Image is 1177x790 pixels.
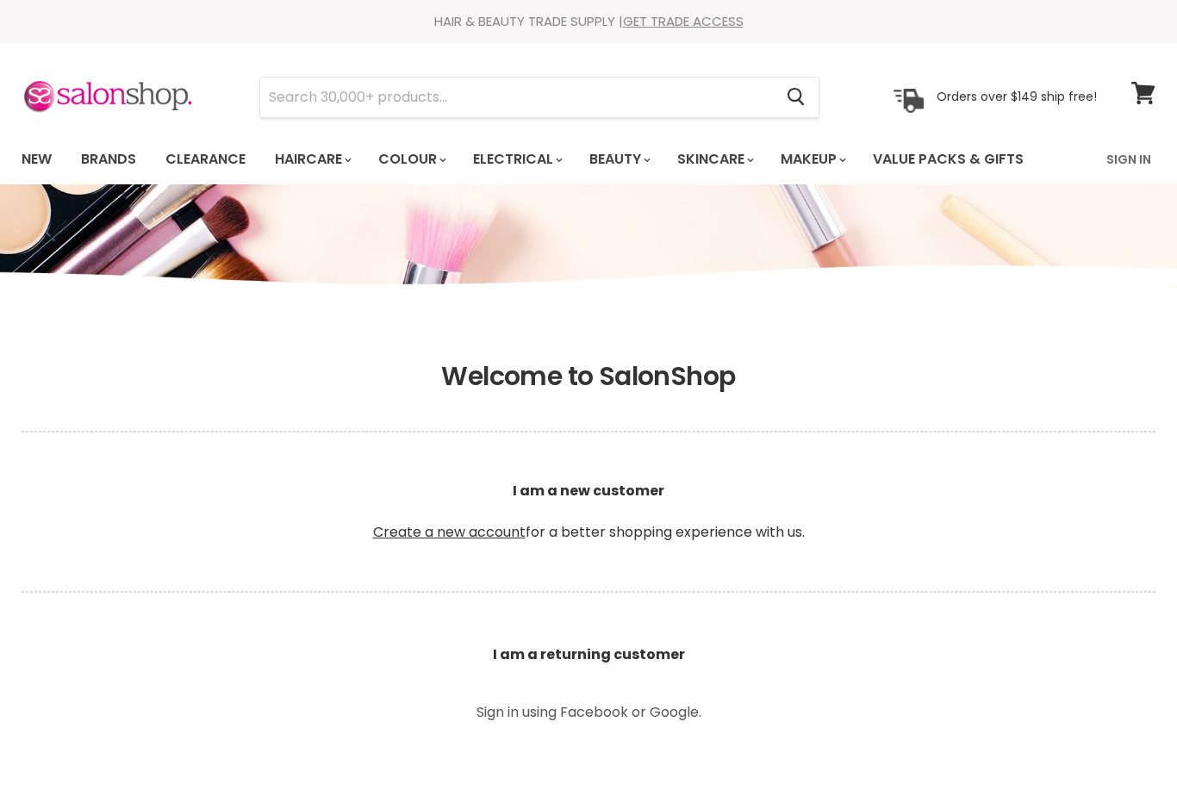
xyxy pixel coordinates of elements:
a: GET TRADE ACCESS [623,12,744,30]
input: Search [260,78,773,117]
a: New [9,141,65,177]
b: I am a returning customer [493,644,685,664]
h1: Welcome to SalonShop [22,361,1155,392]
a: Value Packs & Gifts [860,141,1037,177]
b: I am a new customer [513,481,664,501]
a: Brands [68,141,149,177]
ul: Main menu [9,134,1067,184]
a: Haircare [262,141,362,177]
a: Sign In [1096,141,1161,177]
a: Clearance [153,141,258,177]
p: Sign in using Facebook or Google. [395,706,782,719]
a: Create a new account [373,522,526,542]
p: Orders over $149 ship free! [937,89,1097,104]
a: Electrical [460,141,573,177]
a: Skincare [664,141,764,177]
a: Colour [365,141,457,177]
button: Search [773,78,819,117]
a: Makeup [768,141,856,177]
p: for a better shopping experience with us. [22,439,1155,584]
a: Beauty [576,141,661,177]
form: Product [259,77,819,118]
